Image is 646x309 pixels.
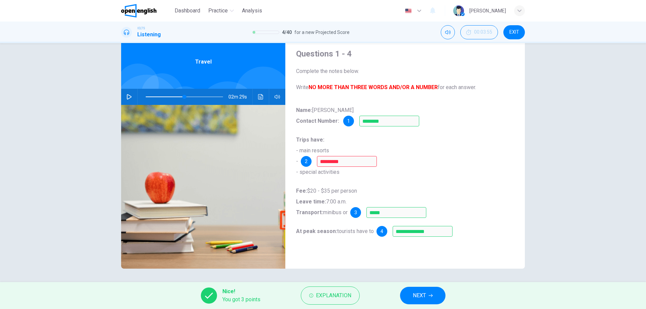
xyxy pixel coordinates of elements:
b: NO MORE THAN THREE WORDS AND/OR A NUMBER [309,84,438,90]
a: OpenEnglish logo [121,4,172,17]
button: 00:03:55 [460,25,498,39]
img: OpenEnglish logo [121,4,156,17]
button: EXIT [503,25,525,39]
h1: Listening [137,31,161,39]
span: tourists have to [296,228,374,234]
span: $20 - $35 per person 7:00 a.m. minibus or [296,188,357,216]
input: local refreshments; refreshments [317,156,377,167]
div: [PERSON_NAME] [469,7,506,15]
span: 4 [381,229,383,234]
span: - special activities [296,169,339,175]
input: coach; [366,207,426,218]
span: 00:03:55 [474,30,492,35]
h4: Questions 1 - 4 [296,48,514,59]
img: Profile picture [453,5,464,16]
span: Analysis [242,7,262,15]
span: Explanation [316,291,351,300]
b: Transport: [296,209,323,216]
span: 1 [347,119,350,123]
span: Dashboard [175,7,200,15]
b: At peak season: [296,228,337,234]
b: Name: [296,107,312,113]
button: Click to see the audio transcription [255,89,266,105]
span: 2 [305,159,308,164]
input: reserve a seat [393,226,453,237]
button: Practice [206,5,237,17]
b: Fee: [296,188,307,194]
span: - main resorts - [296,137,329,164]
button: Dashboard [172,5,203,17]
div: Hide [460,25,498,39]
span: IELTS [137,26,145,31]
span: NEXT [413,291,426,300]
span: EXIT [509,30,519,35]
img: en [404,8,412,13]
span: for a new Projected Score [294,28,350,36]
span: Complete the notes below. Write for each answer. [296,67,514,91]
b: Leave time: [296,198,326,205]
span: [PERSON_NAME] [296,107,354,124]
span: 4 / 40 [282,28,292,36]
span: Nice! [222,287,260,296]
span: 02m 29s [228,89,252,105]
span: Travel [195,58,212,66]
b: Trips have: [296,137,324,143]
button: Explanation [301,286,360,305]
b: Contact Number: [296,118,339,124]
button: NEXT [400,287,445,304]
input: 4628 3095; 46283095; 4628-3095 [359,116,419,126]
span: Practice [208,7,228,15]
span: 3 [354,210,357,215]
span: You got 3 points [222,296,260,304]
button: Analysis [239,5,265,17]
div: Mute [441,25,455,39]
img: Travel [121,105,285,269]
